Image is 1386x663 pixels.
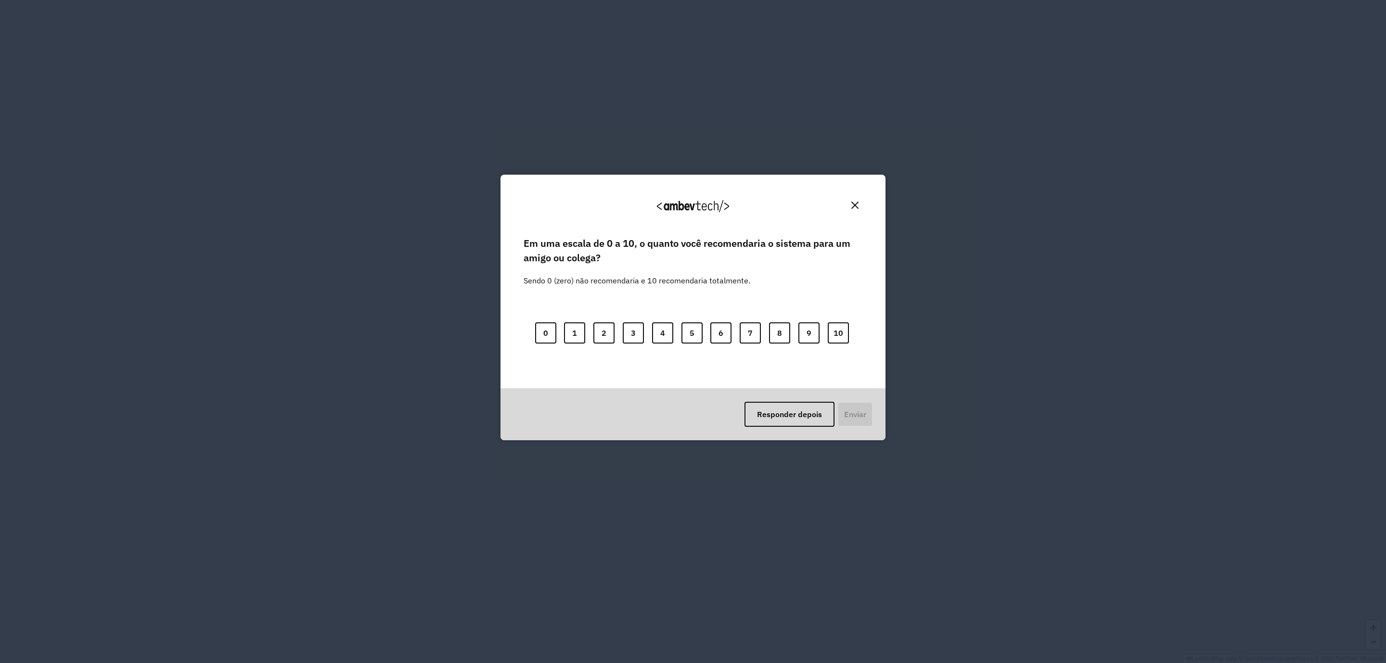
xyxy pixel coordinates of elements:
[652,322,673,344] button: 4
[524,236,862,266] label: Em uma escala de 0 a 10, o quanto você recomendaria o sistema para um amigo ou colega?
[828,322,849,344] button: 10
[847,198,862,213] button: Close
[851,202,859,209] img: Close
[710,322,731,344] button: 6
[769,322,790,344] button: 8
[524,263,750,286] label: Sendo 0 (zero) não recomendaria e 10 recomendaria totalmente.
[657,200,729,212] img: Logo Ambevtech
[740,322,761,344] button: 7
[593,322,615,344] button: 2
[564,322,585,344] button: 1
[744,402,834,427] button: Responder depois
[535,322,556,344] button: 0
[798,322,820,344] button: 9
[623,322,644,344] button: 3
[681,322,703,344] button: 5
